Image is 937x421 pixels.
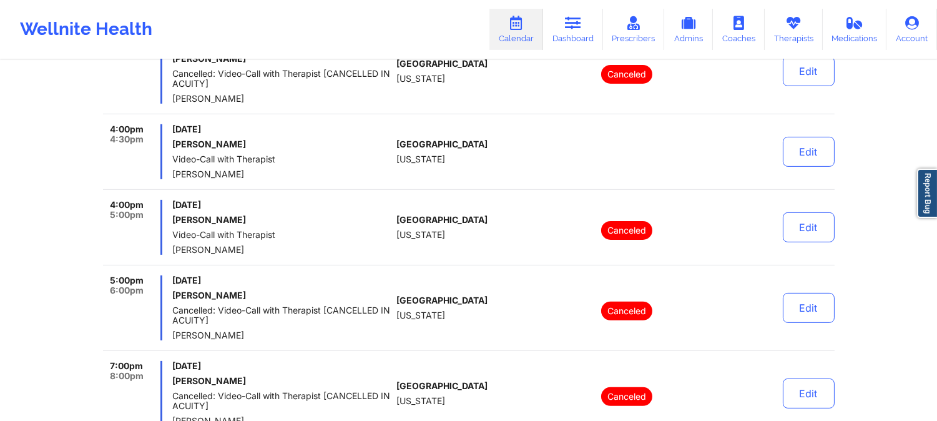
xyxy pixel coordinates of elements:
[396,215,488,225] span: [GEOGRAPHIC_DATA]
[664,9,713,50] a: Admins
[172,305,391,325] span: Cancelled: Video-Call with Therapist [CANCELLED IN ACUITY]
[396,230,445,240] span: [US_STATE]
[543,9,603,50] a: Dashboard
[823,9,887,50] a: Medications
[110,285,144,295] span: 6:00pm
[783,56,835,86] button: Edit
[110,200,144,210] span: 4:00pm
[172,391,391,411] span: Cancelled: Video-Call with Therapist [CANCELLED IN ACUITY]
[172,230,391,240] span: Video-Call with Therapist
[172,69,391,89] span: Cancelled: Video-Call with Therapist [CANCELLED IN ACUITY]
[110,210,144,220] span: 5:00pm
[172,330,391,340] span: [PERSON_NAME]
[172,215,391,225] h6: [PERSON_NAME]
[396,154,445,164] span: [US_STATE]
[396,59,488,69] span: [GEOGRAPHIC_DATA]
[172,154,391,164] span: Video-Call with Therapist
[396,74,445,84] span: [US_STATE]
[396,310,445,320] span: [US_STATE]
[172,54,391,64] h6: [PERSON_NAME]
[172,361,391,371] span: [DATE]
[172,290,391,300] h6: [PERSON_NAME]
[172,94,391,104] span: [PERSON_NAME]
[713,9,765,50] a: Coaches
[396,381,488,391] span: [GEOGRAPHIC_DATA]
[110,134,144,144] span: 4:30pm
[783,137,835,167] button: Edit
[110,124,144,134] span: 4:00pm
[172,139,391,149] h6: [PERSON_NAME]
[110,361,143,371] span: 7:00pm
[917,169,937,218] a: Report Bug
[489,9,543,50] a: Calendar
[765,9,823,50] a: Therapists
[172,376,391,386] h6: [PERSON_NAME]
[601,221,652,240] p: Canceled
[601,65,652,84] p: Canceled
[172,245,391,255] span: [PERSON_NAME]
[172,169,391,179] span: [PERSON_NAME]
[172,275,391,285] span: [DATE]
[172,200,391,210] span: [DATE]
[783,293,835,323] button: Edit
[110,275,144,285] span: 5:00pm
[601,387,652,406] p: Canceled
[601,302,652,320] p: Canceled
[886,9,937,50] a: Account
[110,371,144,381] span: 8:00pm
[396,295,488,305] span: [GEOGRAPHIC_DATA]
[783,212,835,242] button: Edit
[603,9,665,50] a: Prescribers
[783,379,835,409] button: Edit
[172,124,391,134] span: [DATE]
[396,139,488,149] span: [GEOGRAPHIC_DATA]
[396,396,445,406] span: [US_STATE]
